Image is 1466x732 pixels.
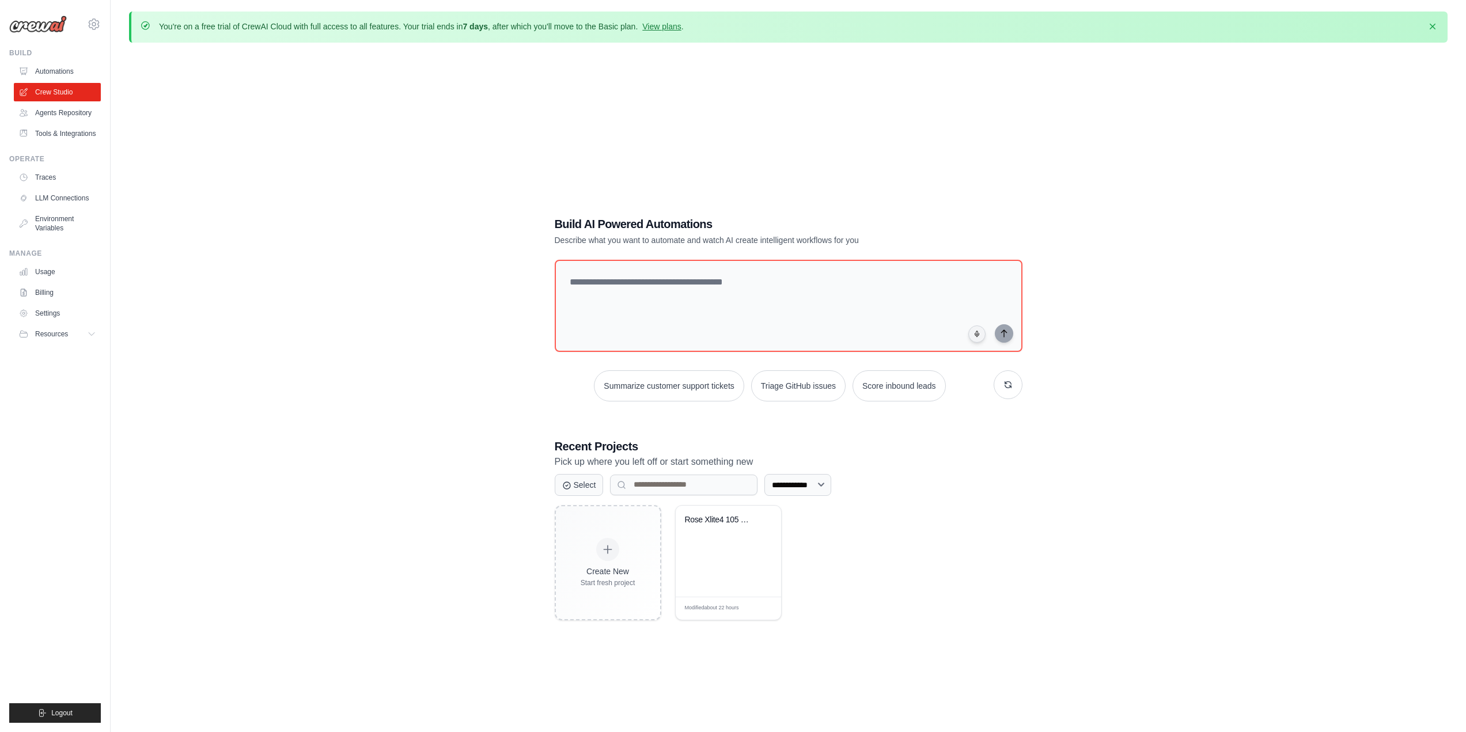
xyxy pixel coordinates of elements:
[555,454,1022,469] p: Pick up where you left off or start something new
[685,515,755,525] div: Rose Xlite4 105 Color Monitor
[853,370,946,401] button: Score inbound leads
[51,708,73,718] span: Logout
[14,104,101,122] a: Agents Repository
[751,370,846,401] button: Triage GitHub issues
[14,325,101,343] button: Resources
[9,154,101,164] div: Operate
[968,325,986,343] button: Click to speak your automation idea
[753,604,763,613] span: Edit
[14,62,101,81] a: Automations
[994,370,1022,399] button: Get new suggestions
[14,168,101,187] a: Traces
[555,234,942,246] p: Describe what you want to automate and watch AI create intelligent workflows for you
[685,604,739,612] span: Modified about 22 hours
[35,329,68,339] span: Resources
[14,83,101,101] a: Crew Studio
[9,48,101,58] div: Build
[555,474,604,496] button: Select
[555,438,1022,454] h3: Recent Projects
[14,304,101,323] a: Settings
[642,22,681,31] a: View plans
[14,124,101,143] a: Tools & Integrations
[9,16,67,33] img: Logo
[581,578,635,587] div: Start fresh project
[463,22,488,31] strong: 7 days
[594,370,744,401] button: Summarize customer support tickets
[9,249,101,258] div: Manage
[159,21,684,32] p: You're on a free trial of CrewAI Cloud with full access to all features. Your trial ends in , aft...
[9,703,101,723] button: Logout
[14,210,101,237] a: Environment Variables
[14,283,101,302] a: Billing
[14,263,101,281] a: Usage
[555,216,942,232] h1: Build AI Powered Automations
[581,566,635,577] div: Create New
[14,189,101,207] a: LLM Connections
